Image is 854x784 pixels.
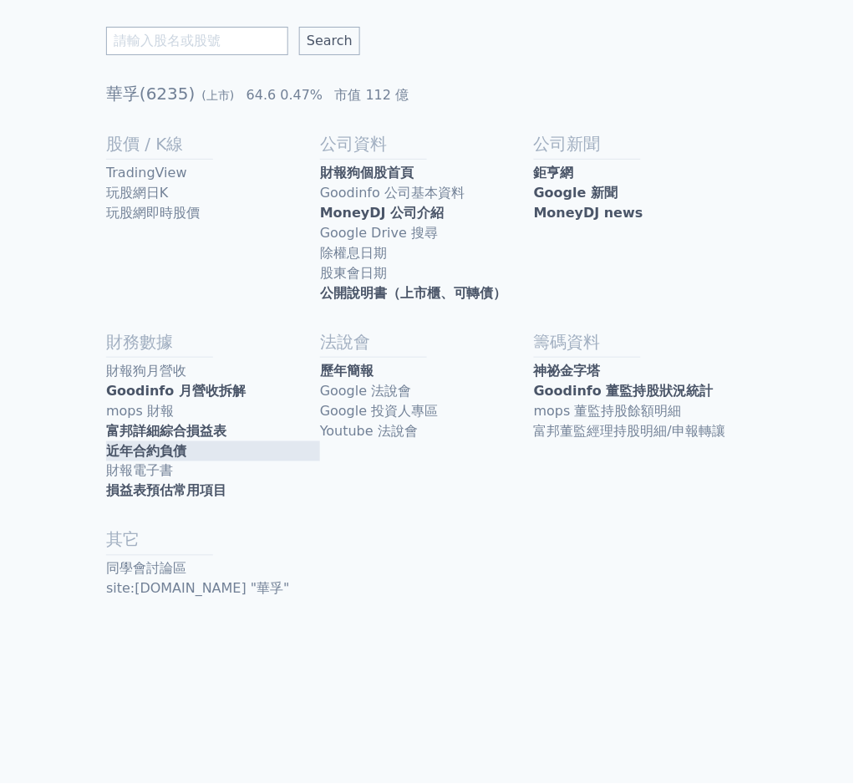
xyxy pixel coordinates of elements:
[320,263,534,283] a: 股東會日期
[534,330,748,354] h2: 籌碼資料
[320,243,534,263] a: 除權息日期
[320,421,534,441] a: Youtube 法說會
[106,401,320,421] a: mops 財報
[106,203,320,223] a: 玩股網即時股價
[320,223,534,243] a: Google Drive 搜尋
[320,132,534,155] h2: 公司資料
[534,401,748,421] a: mops 董監持股餘額明細
[320,163,534,183] a: 財報狗個股首頁
[320,330,534,354] h2: 法說會
[534,203,748,223] a: MoneyDJ news
[106,481,320,501] a: 損益表預估常用項目
[299,27,360,55] input: Search
[106,461,320,481] a: 財報電子書
[106,361,320,381] a: 財報狗月營收
[106,82,748,105] h1: 華孚(6235)
[534,361,748,381] a: 神祕金字塔
[106,579,320,599] a: site:[DOMAIN_NAME] "華孚"
[320,381,534,401] a: Google 法說會
[534,183,748,203] a: Google 新聞
[106,163,320,183] a: TradingView
[320,183,534,203] a: Goodinfo 公司基本資料
[106,421,320,441] a: 富邦詳細綜合損益表
[106,528,320,552] h2: 其它
[335,87,409,103] span: 市值 112 億
[202,89,235,102] span: (上市)
[770,704,854,784] div: 聊天小工具
[534,132,748,155] h2: 公司新聞
[534,421,748,441] a: 富邦董監經理持股明細/申報轉讓
[320,361,534,381] a: 歷年簡報
[106,132,320,155] h2: 股價 / K線
[534,381,748,401] a: Goodinfo 董監持股狀況統計
[106,559,320,579] a: 同學會討論區
[106,330,320,354] h2: 財務數據
[106,381,320,401] a: Goodinfo 月營收拆解
[534,163,748,183] a: 鉅亨網
[247,87,323,103] span: 64.6 0.47%
[106,27,288,55] input: 請輸入股名或股號
[770,704,854,784] iframe: Chat Widget
[106,183,320,203] a: 玩股網日K
[320,203,534,223] a: MoneyDJ 公司介紹
[106,441,320,461] a: 近年合約負債
[320,401,534,421] a: Google 投資人專區
[320,283,534,303] a: 公開說明書（上市櫃、可轉債）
